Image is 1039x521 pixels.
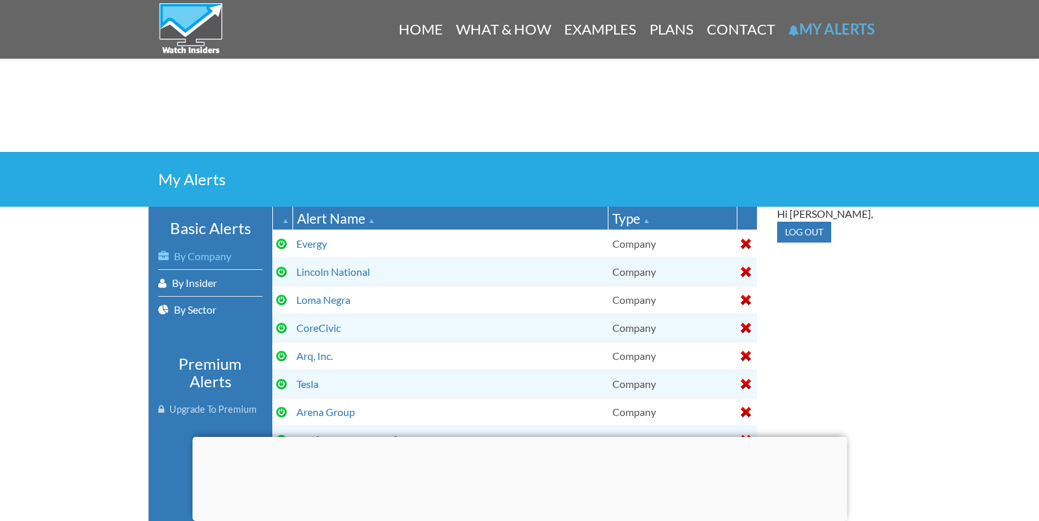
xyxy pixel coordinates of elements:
[158,243,263,269] a: By Company
[296,350,333,362] a: Arq, Inc.
[158,220,263,237] h3: Basic Alerts
[612,209,732,228] div: Type
[158,355,263,390] h3: Premium Alerts
[296,265,370,278] a: Lincoln National
[296,434,397,446] a: Fair [PERSON_NAME]
[296,406,355,418] a: Arena Group
[296,321,341,334] a: CoreCivic
[608,342,737,370] td: Company
[296,237,327,250] a: Evergy
[608,314,737,342] td: Company
[737,207,757,230] th: : No sort applied, activate to apply an ascending sort
[296,293,350,306] a: Loma Negra
[608,230,737,258] td: Company
[297,209,605,228] div: Alert Name
[608,286,737,314] td: Company
[608,426,737,454] td: Company
[158,396,263,423] a: Upgrade To Premium
[272,207,292,230] th: : Ascending sort applied, activate to apply a descending sort
[292,207,608,230] th: Alert Name: Ascending sort applied, activate to apply a descending sort
[608,398,737,426] td: Company
[608,370,737,398] td: Company
[158,270,263,296] a: By Insider
[608,207,737,230] th: Type: Ascending sort applied, activate to apply a descending sort
[608,258,737,286] td: Company
[192,437,847,518] iframe: Advertisement
[777,222,831,243] input: Log out
[158,171,881,187] h2: My Alerts
[777,207,881,222] div: Hi [PERSON_NAME],
[296,378,319,390] a: Tesla
[158,297,263,323] a: By Sector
